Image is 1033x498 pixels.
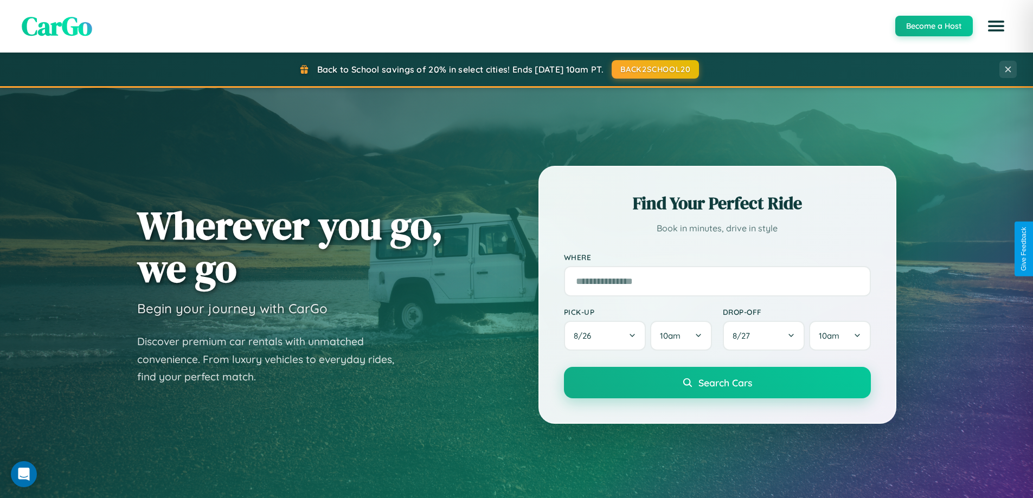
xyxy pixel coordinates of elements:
div: Open Intercom Messenger [11,461,37,487]
button: 10am [650,321,711,351]
label: Pick-up [564,307,712,316]
span: CarGo [22,8,92,44]
span: 8 / 27 [733,331,755,341]
label: Where [564,253,871,262]
h3: Begin your journey with CarGo [137,300,328,316]
div: Give Feedback [1020,227,1028,271]
button: 8/27 [723,321,805,351]
p: Book in minutes, drive in style [564,221,871,236]
button: Open menu [981,11,1011,41]
button: 10am [809,321,870,351]
button: Search Cars [564,367,871,398]
span: Search Cars [698,377,752,389]
h2: Find Your Perfect Ride [564,191,871,215]
button: Become a Host [895,16,973,36]
span: 8 / 26 [574,331,596,341]
button: 8/26 [564,321,646,351]
span: 10am [660,331,681,341]
p: Discover premium car rentals with unmatched convenience. From luxury vehicles to everyday rides, ... [137,333,408,386]
button: BACK2SCHOOL20 [612,60,699,79]
h1: Wherever you go, we go [137,204,443,289]
span: Back to School savings of 20% in select cities! Ends [DATE] 10am PT. [317,64,604,75]
label: Drop-off [723,307,871,316]
span: 10am [819,331,839,341]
